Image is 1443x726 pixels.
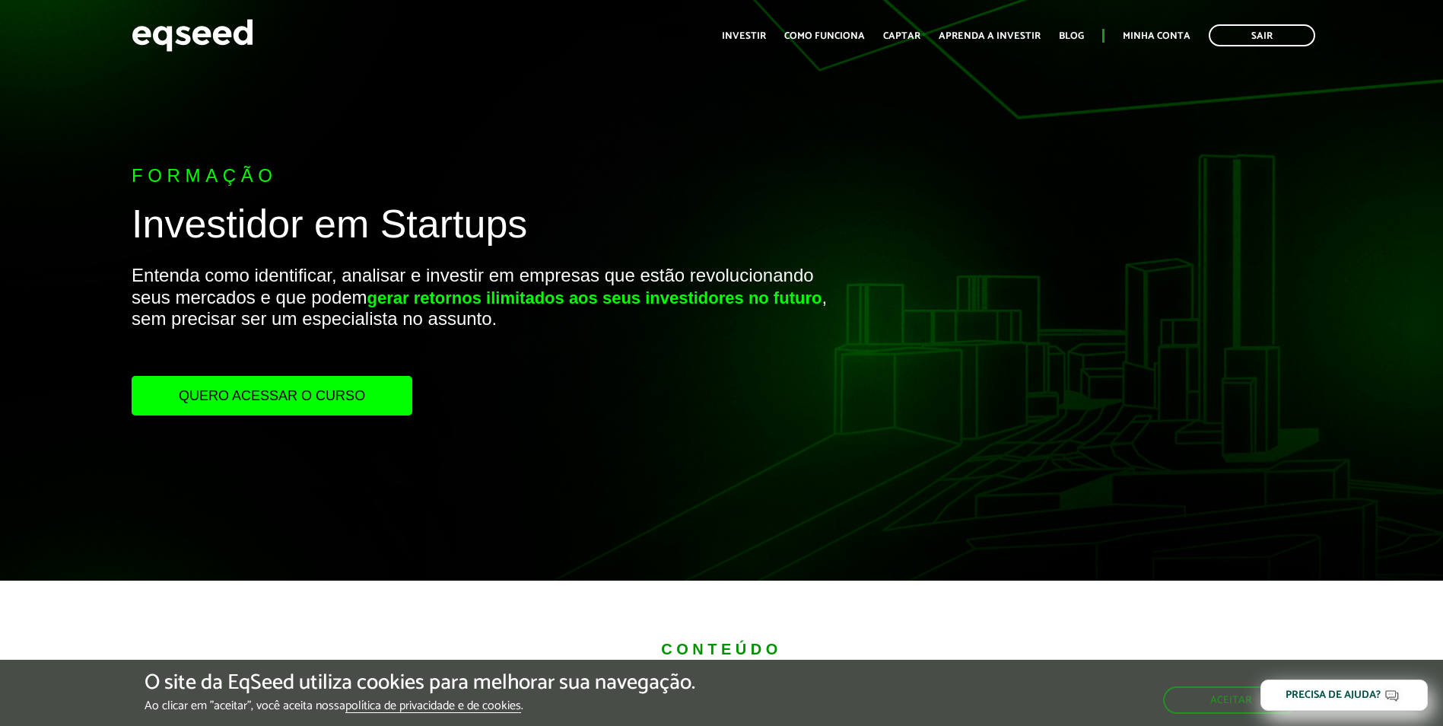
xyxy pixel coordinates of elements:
a: Como funciona [784,31,865,41]
a: Quero acessar o curso [132,376,412,416]
a: política de privacidade e de cookies [345,700,521,713]
button: Aceitar [1163,686,1298,714]
p: Formação [132,165,831,187]
h5: O site da EqSeed utiliza cookies para melhorar sua navegação. [145,671,695,695]
a: Minha conta [1123,31,1190,41]
a: Aprenda a investir [939,31,1041,41]
img: EqSeed [132,15,253,56]
p: Entenda como identificar, analisar e investir em empresas que estão revolucionando seus mercados ... [132,265,831,376]
strong: gerar retornos ilimitados aos seus investidores no futuro [367,288,822,307]
p: Ao clicar em "aceitar", você aceita nossa . [145,699,695,713]
h1: Investidor em Startups [132,202,831,253]
div: Conteúdo [252,642,1191,657]
a: Captar [883,31,920,41]
a: Investir [722,31,766,41]
a: Sair [1209,24,1315,46]
a: Blog [1059,31,1084,41]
